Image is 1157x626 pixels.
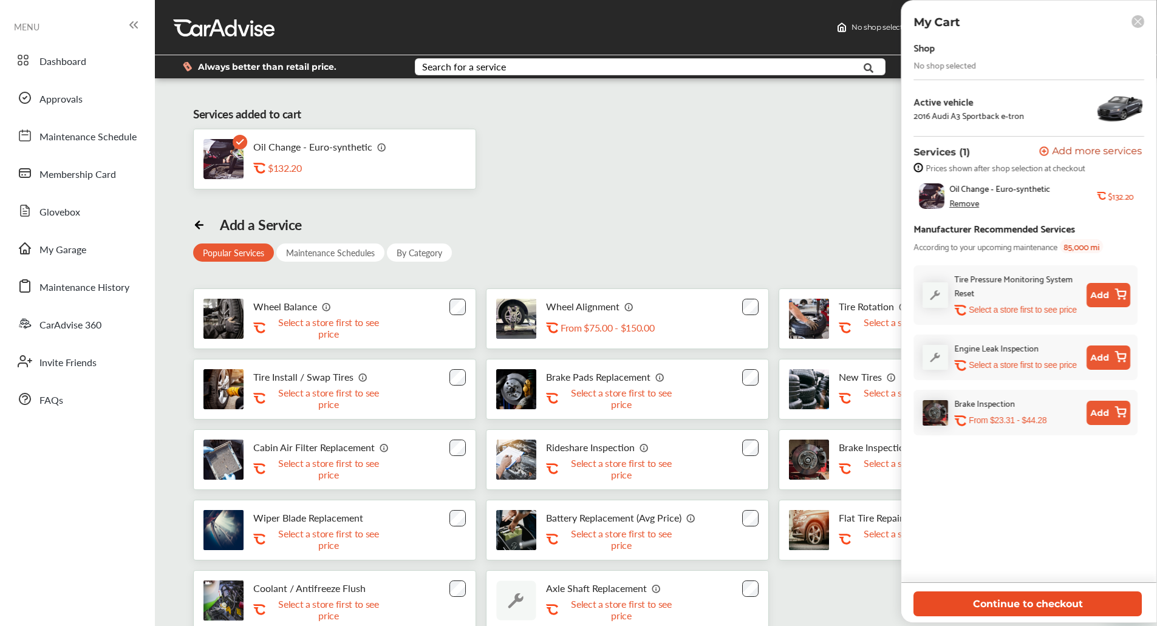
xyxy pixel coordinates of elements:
[11,345,143,377] a: Invite Friends
[949,183,1050,193] span: Oil Change - Euro-synthetic
[949,198,979,208] div: Remove
[546,441,635,453] p: Rideshare Inspection
[387,243,452,262] div: By Category
[496,440,536,480] img: rideshare-visual-inspection-thumb.jpg
[954,271,1082,299] div: Tire Pressure Monitoring System Reset
[546,301,619,312] p: Wheel Alignment
[852,22,912,32] span: No shop selected
[39,318,101,333] span: CarAdvise 360
[276,243,384,262] div: Maintenance Schedules
[923,282,948,307] img: default_wrench_icon.d1a43860.svg
[969,304,1077,316] p: Select a store first to see price
[183,61,192,72] img: dollor_label_vector.a70140d1.svg
[1060,239,1103,253] span: 85,000 mi
[11,233,143,264] a: My Garage
[1039,146,1144,158] a: Add more services
[546,582,647,594] p: Axle Shaft Replacement
[546,512,681,523] p: Battery Replacement (Avg Price)
[969,359,1077,371] p: Select a store first to see price
[913,96,1024,107] div: Active vehicle
[655,372,665,382] img: info_icon_vector.svg
[322,302,332,311] img: info_icon_vector.svg
[358,372,368,382] img: info_icon_vector.svg
[253,301,317,312] p: Wheel Balance
[839,301,894,312] p: Tire Rotation
[11,308,143,339] a: CarAdvise 360
[253,512,363,523] p: Wiper Blade Replacement
[496,299,536,339] img: wheel-alignment-thumb.jpg
[913,60,976,70] div: No shop selected
[624,302,634,311] img: info_icon_vector.svg
[1096,90,1144,126] img: 10549_st0640_046.jpg
[11,270,143,302] a: Maintenance History
[919,183,944,209] img: oil-change-thumb.jpg
[253,582,366,594] p: Coolant / Antifreeze Flush
[253,371,353,383] p: Tire Install / Swap Tires
[652,583,661,593] img: info_icon_vector.svg
[789,510,829,550] img: flat-tire-repair-thumb.jpg
[39,167,116,183] span: Membership Card
[39,54,86,70] span: Dashboard
[913,15,960,29] p: My Cart
[913,146,970,158] p: Services (1)
[913,220,1075,236] div: Manufacturer Recommended Services
[253,441,375,453] p: Cabin Air Filter Replacement
[380,443,389,452] img: info_icon_vector.svg
[39,280,129,296] span: Maintenance History
[39,355,97,371] span: Invite Friends
[11,383,143,415] a: FAQs
[268,457,389,480] p: Select a store first to see price
[268,387,389,410] p: Select a store first to see price
[39,205,80,220] span: Glovebox
[1039,146,1142,158] button: Add more services
[839,371,882,383] p: New Tires
[686,513,696,523] img: info_icon_vector.svg
[561,457,682,480] p: Select a store first to see price
[203,440,244,480] img: cabin-air-filter-replacement-thumb.jpg
[923,345,948,370] img: default_wrench_icon.d1a43860.svg
[837,22,847,32] img: header-home-logo.8d720a4f.svg
[789,369,829,409] img: new-tires-thumb.jpg
[887,372,896,382] img: info_icon_vector.svg
[496,369,536,409] img: brake-pads-replacement-thumb.jpg
[853,528,975,551] p: Select a store first to see price
[39,92,83,107] span: Approvals
[268,162,389,174] div: $132.20
[11,157,143,189] a: Membership Card
[39,129,137,145] span: Maintenance Schedule
[253,141,372,152] p: Oil Change - Euro-synthetic
[193,243,274,262] div: Popular Services
[268,598,389,621] p: Select a store first to see price
[39,393,63,409] span: FAQs
[11,120,143,151] a: Maintenance Schedule
[11,44,143,76] a: Dashboard
[11,82,143,114] a: Approvals
[203,510,244,550] img: thumb_Wipers.jpg
[789,440,829,480] img: brake-inspection-thumb.jpg
[899,302,909,311] img: info_icon_vector.svg
[926,163,1085,172] span: Prices shown after shop selection at checkout
[640,443,649,452] img: info_icon_vector.svg
[268,316,389,339] p: Select a store first to see price
[561,528,682,551] p: Select a store first to see price
[203,580,244,621] img: engine-cooling-thumb.jpg
[1087,283,1130,307] button: Add
[198,63,336,71] span: Always better than retail price.
[193,106,301,123] div: Services added to cart
[39,242,86,258] span: My Garage
[913,111,1024,120] div: 2016 Audi A3 Sportback e-tron
[496,510,536,550] img: battery-replacement-thumb.jpg
[839,512,903,523] p: Flat Tire Repair
[923,400,948,426] img: brake-inspection-thumb.jpg
[203,139,244,179] img: oil-change-thumb.jpg
[561,387,682,410] p: Select a store first to see price
[268,528,389,551] p: Select a store first to see price
[853,457,975,480] p: Select a store first to see price
[11,195,143,226] a: Glovebox
[203,299,244,339] img: tire-wheel-balance-thumb.jpg
[913,239,1057,253] span: According to your upcoming maintenance
[954,341,1039,355] div: Engine Leak Inspection
[853,316,975,339] p: Select a store first to see price
[546,371,650,383] p: Brake Pads Replacement
[1052,146,1142,158] span: Add more services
